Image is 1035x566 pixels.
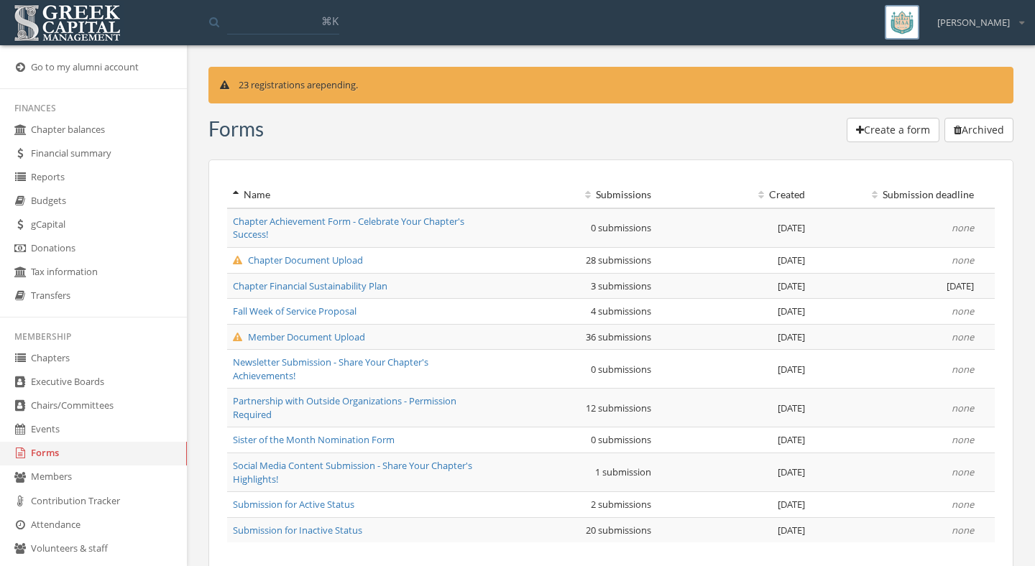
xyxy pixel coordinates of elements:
[233,215,464,241] a: Chapter Achievement Form - Celebrate Your Chapter's Success!
[208,67,1013,103] div: are pending.
[591,305,651,317] span: 4 submissions
[233,524,362,537] a: Submission for Inactive Status
[591,279,651,292] span: 3 submissions
[952,363,974,376] em: none
[811,182,980,208] th: Submission deadline
[657,324,811,350] td: [DATE]
[657,517,811,542] td: [DATE]
[657,389,811,427] td: [DATE]
[928,5,1024,29] div: [PERSON_NAME]
[233,498,354,511] a: Submission for Active Status
[944,118,1013,142] button: Archived
[233,279,387,292] a: Chapter Financial Sustainability Plan
[657,453,811,492] td: [DATE]
[488,182,657,208] th: Submissions
[952,524,974,537] em: none
[952,402,974,414] em: none
[937,16,1010,29] span: [PERSON_NAME]
[657,299,811,325] td: [DATE]
[657,208,811,248] td: [DATE]
[657,427,811,453] td: [DATE]
[847,118,939,142] button: Create a form
[233,254,363,266] a: Chapter Document Upload
[952,498,974,511] em: none
[952,305,974,317] em: none
[657,182,811,208] th: Created
[591,433,651,446] span: 0 submissions
[657,273,811,299] td: [DATE]
[591,363,651,376] span: 0 submissions
[233,459,472,486] a: Social Media Content Submission - Share Your Chapter's Highlights!
[952,254,974,266] em: none
[952,433,974,446] em: none
[811,273,980,299] td: [DATE]
[239,78,305,91] span: 23 registrations
[233,305,356,317] a: Fall Week of Service Proposal
[586,330,651,343] span: 36 submissions
[233,330,365,343] a: Member Document Upload
[952,465,974,478] em: none
[586,254,651,266] span: 28 submissions
[233,394,456,421] a: Partnership with Outside Organizations - Permission Required
[657,247,811,273] td: [DATE]
[952,330,974,343] em: none
[227,182,488,208] th: Name
[233,356,428,382] a: Newsletter Submission - Share Your Chapter's Achievements!
[208,118,264,140] h3: Form s
[586,402,651,414] span: 12 submissions
[586,524,651,537] span: 20 submissions
[321,14,339,28] span: ⌘K
[595,465,651,478] span: 1 submission
[591,498,651,511] span: 2 submissions
[591,221,651,234] span: 0 submissions
[233,433,395,446] a: Sister of the Month Nomination Form
[952,221,974,234] em: none
[657,350,811,389] td: [DATE]
[657,492,811,518] td: [DATE]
